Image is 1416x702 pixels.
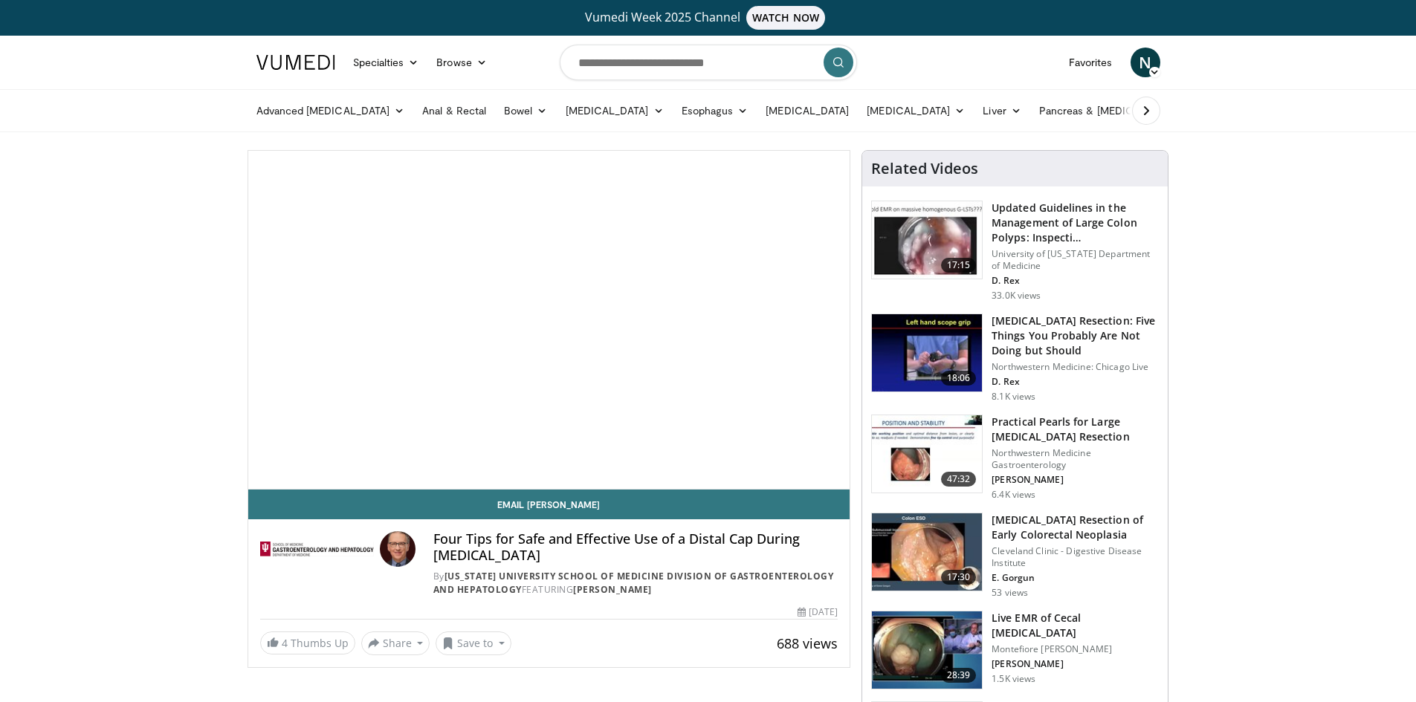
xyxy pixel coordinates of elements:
[974,96,1029,126] a: Liver
[1131,48,1160,77] a: N
[858,96,974,126] a: [MEDICAL_DATA]
[871,611,1159,689] a: 28:39 Live EMR of Cecal [MEDICAL_DATA] Montefiore [PERSON_NAME] [PERSON_NAME] 1.5K views
[872,611,982,689] img: c5b96632-e599-40e7-9704-3d2ea409a092.150x105_q85_crop-smart_upscale.jpg
[992,587,1028,599] p: 53 views
[248,490,850,519] a: Email [PERSON_NAME]
[413,96,495,126] a: Anal & Rectal
[872,201,982,279] img: dfcfcb0d-b871-4e1a-9f0c-9f64970f7dd8.150x105_q85_crop-smart_upscale.jpg
[992,313,1159,358] h3: [MEDICAL_DATA] Resection: Five Things You Probably Are Not Doing but Should
[777,634,838,652] span: 688 views
[259,6,1158,30] a: Vumedi Week 2025 ChannelWATCH NOW
[992,290,1041,302] p: 33.0K views
[798,605,838,619] div: [DATE]
[344,48,428,77] a: Specialties
[433,570,838,597] div: By FEATURING
[992,474,1159,486] p: [PERSON_NAME]
[495,96,556,126] a: Bowel
[992,361,1159,373] p: Northwestern Medicine: Chicago Live
[992,545,1159,569] p: Cleveland Clinic - Digestive Disease Institute
[992,572,1159,584] p: E. Gorgun
[248,96,414,126] a: Advanced [MEDICAL_DATA]
[992,248,1159,272] p: University of [US_STATE] Department of Medicine
[992,611,1159,640] h3: Live EMR of Cecal [MEDICAL_DATA]
[282,636,288,650] span: 4
[433,570,834,596] a: [US_STATE] University School of Medicine Division of Gastroenterology and Hepatology
[260,531,374,567] img: Indiana University School of Medicine Division of Gastroenterology and Hepatology
[433,531,838,563] h4: Four Tips for Safe and Effective Use of a Distal Cap During [MEDICAL_DATA]
[992,415,1159,444] h3: Practical Pearls for Large [MEDICAL_DATA] Resection
[992,673,1035,685] p: 1.5K views
[871,415,1159,501] a: 47:32 Practical Pearls for Large [MEDICAL_DATA] Resection Northwestern Medicine Gastroenterology ...
[260,631,355,654] a: 4 Thumbs Up
[872,415,982,493] img: 0daeedfc-011e-4156-8487-34fa55861f89.150x105_q85_crop-smart_upscale.jpg
[992,643,1159,655] p: Montefiore [PERSON_NAME]
[573,583,652,596] a: [PERSON_NAME]
[871,201,1159,302] a: 17:15 Updated Guidelines in the Management of Large Colon Polyps: Inspecti… University of [US_STA...
[871,160,978,178] h4: Related Videos
[557,96,673,126] a: [MEDICAL_DATA]
[992,391,1035,403] p: 8.1K views
[992,489,1035,501] p: 6.4K views
[992,201,1159,245] h3: Updated Guidelines in the Management of Large Colon Polyps: Inspecti…
[941,668,977,683] span: 28:39
[436,631,511,655] button: Save to
[427,48,496,77] a: Browse
[872,513,982,591] img: 2f3204fc-fe9c-4e55-bbc2-21ba8c8e5b61.150x105_q85_crop-smart_upscale.jpg
[941,258,977,273] span: 17:15
[872,314,982,391] img: 264924ef-8041-41fd-95c4-78b943f1e5b5.150x105_q85_crop-smart_upscale.jpg
[992,658,1159,670] p: [PERSON_NAME]
[992,513,1159,542] h3: [MEDICAL_DATA] Resection of Early Colorectal Neoplasia
[256,55,335,70] img: VuMedi Logo
[361,631,430,655] button: Share
[941,570,977,585] span: 17:30
[380,531,416,567] img: Avatar
[941,371,977,386] span: 18:06
[560,45,857,80] input: Search topics, interventions
[1030,96,1204,126] a: Pancreas & [MEDICAL_DATA]
[248,151,850,490] video-js: Video Player
[673,96,757,126] a: Esophagus
[746,6,825,30] span: WATCH NOW
[757,96,858,126] a: [MEDICAL_DATA]
[871,313,1159,403] a: 18:06 [MEDICAL_DATA] Resection: Five Things You Probably Are Not Doing but Should Northwestern Me...
[992,447,1159,471] p: Northwestern Medicine Gastroenterology
[992,376,1159,388] p: D. Rex
[871,513,1159,599] a: 17:30 [MEDICAL_DATA] Resection of Early Colorectal Neoplasia Cleveland Clinic - Digestive Disease...
[1060,48,1122,77] a: Favorites
[992,275,1159,287] p: D. Rex
[941,472,977,487] span: 47:32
